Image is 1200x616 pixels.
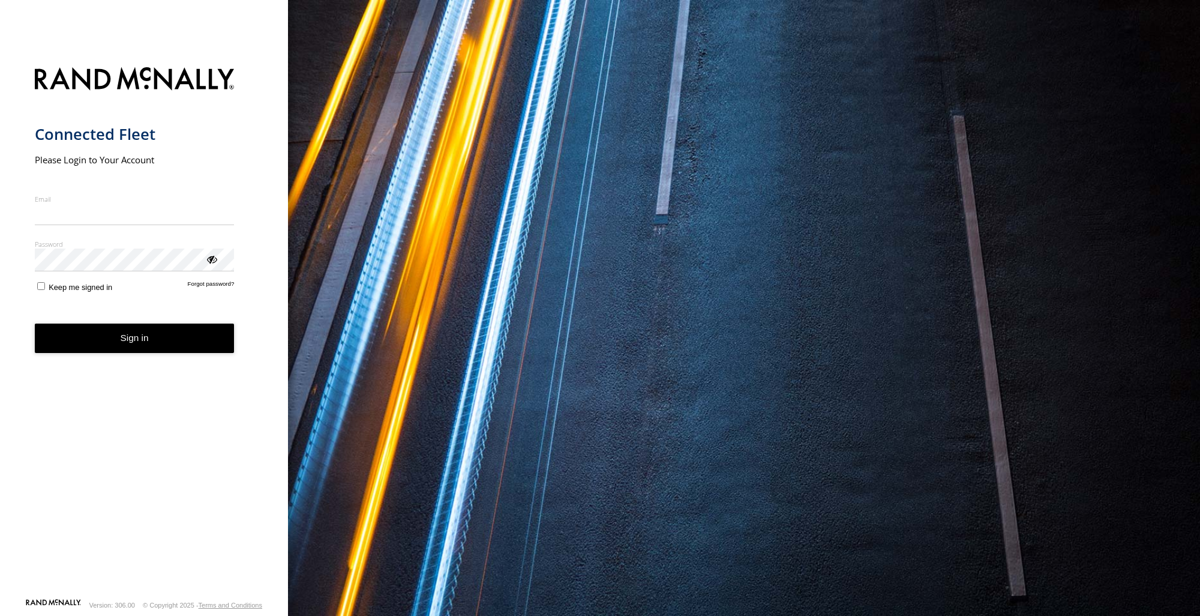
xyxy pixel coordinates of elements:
[35,65,235,95] img: Rand McNally
[143,602,262,609] div: © Copyright 2025 -
[35,124,235,144] h1: Connected Fleet
[205,253,217,265] div: ViewPassword
[49,283,112,292] span: Keep me signed in
[37,282,45,290] input: Keep me signed in
[35,154,235,166] h2: Please Login to Your Account
[35,324,235,353] button: Sign in
[35,195,235,204] label: Email
[89,602,135,609] div: Version: 306.00
[188,280,235,292] a: Forgot password?
[35,240,235,249] label: Password
[26,599,81,611] a: Visit our Website
[35,60,254,598] form: main
[199,602,262,609] a: Terms and Conditions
